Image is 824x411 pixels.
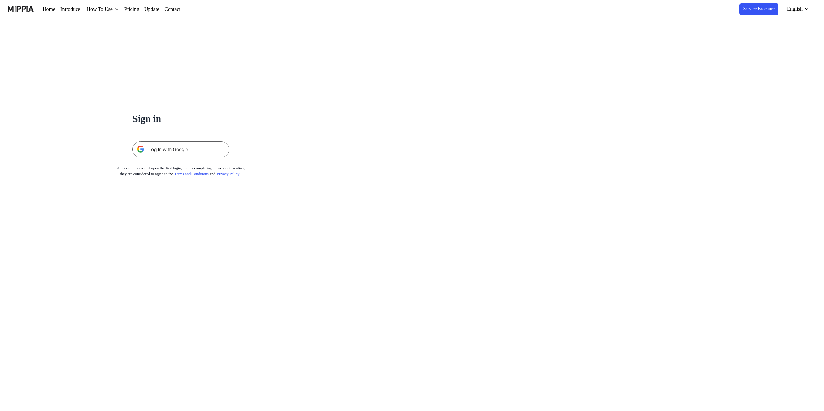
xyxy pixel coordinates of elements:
[225,172,249,176] a: Privacy Policy
[785,5,804,13] div: English
[175,172,215,176] a: Terms and Conditions
[106,165,256,177] div: An account is created upon the first login, and by completing the account creation, they are cons...
[43,5,57,13] a: Home
[176,5,195,13] a: Contact
[90,5,127,13] button: How To Use
[153,5,170,13] a: Update
[132,111,229,126] h1: Sign in
[90,5,121,13] div: How To Use
[62,5,85,13] a: Introduce
[735,3,778,15] button: Service Brochure
[121,7,127,12] img: down
[132,141,229,157] img: 구글 로그인 버튼
[132,5,148,13] a: Pricing
[781,3,813,16] button: English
